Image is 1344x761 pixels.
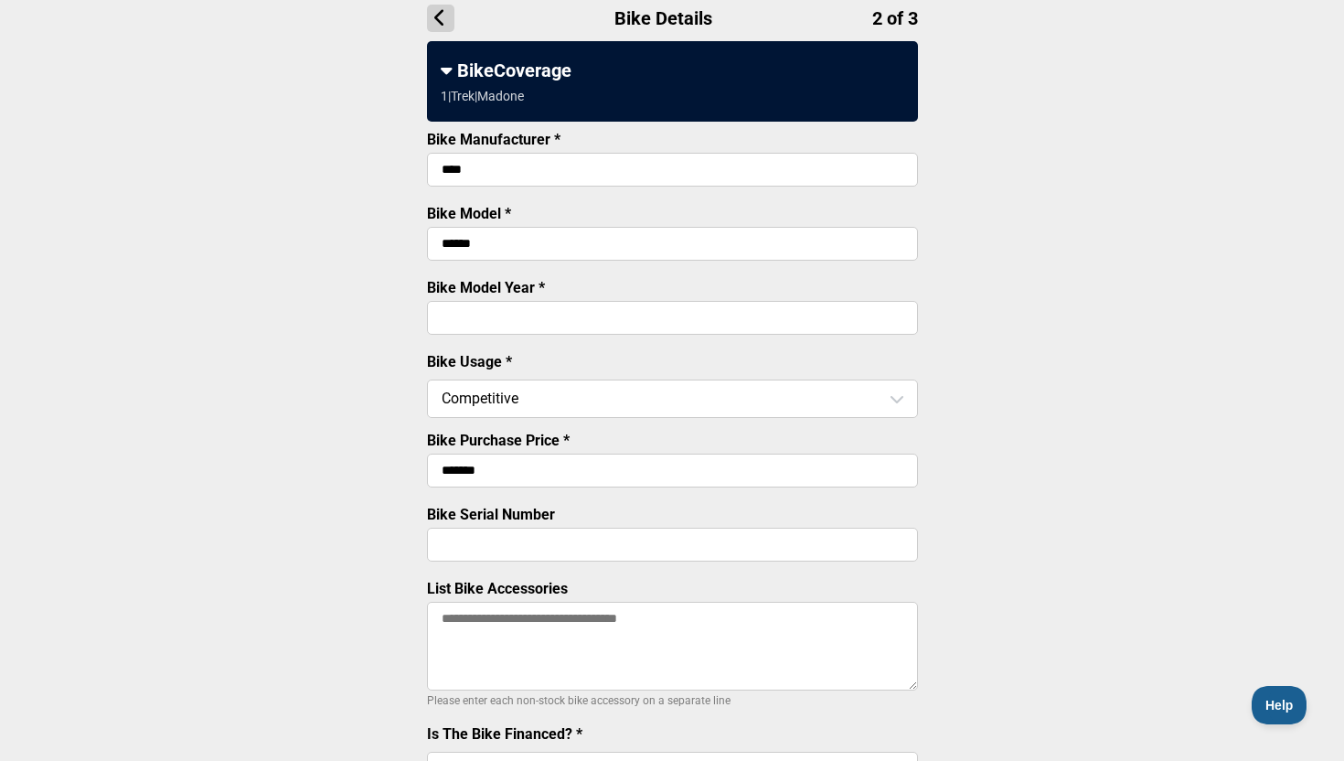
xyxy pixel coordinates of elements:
label: Bike Purchase Price * [427,432,570,449]
div: BikeCoverage [441,59,904,81]
div: 1 | Trek | Madone [441,89,524,103]
label: Is The Bike Financed? * [427,725,582,743]
label: Bike Model * [427,205,511,222]
label: Bike Manufacturer * [427,131,560,148]
label: Bike Serial Number [427,506,555,523]
h1: Bike Details [427,5,918,32]
label: List Bike Accessories [427,580,568,597]
label: Bike Usage * [427,353,512,370]
span: 2 of 3 [872,7,918,29]
iframe: Toggle Customer Support [1252,686,1307,724]
p: Please enter each non-stock bike accessory on a separate line [427,690,918,712]
label: Bike Model Year * [427,279,545,296]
